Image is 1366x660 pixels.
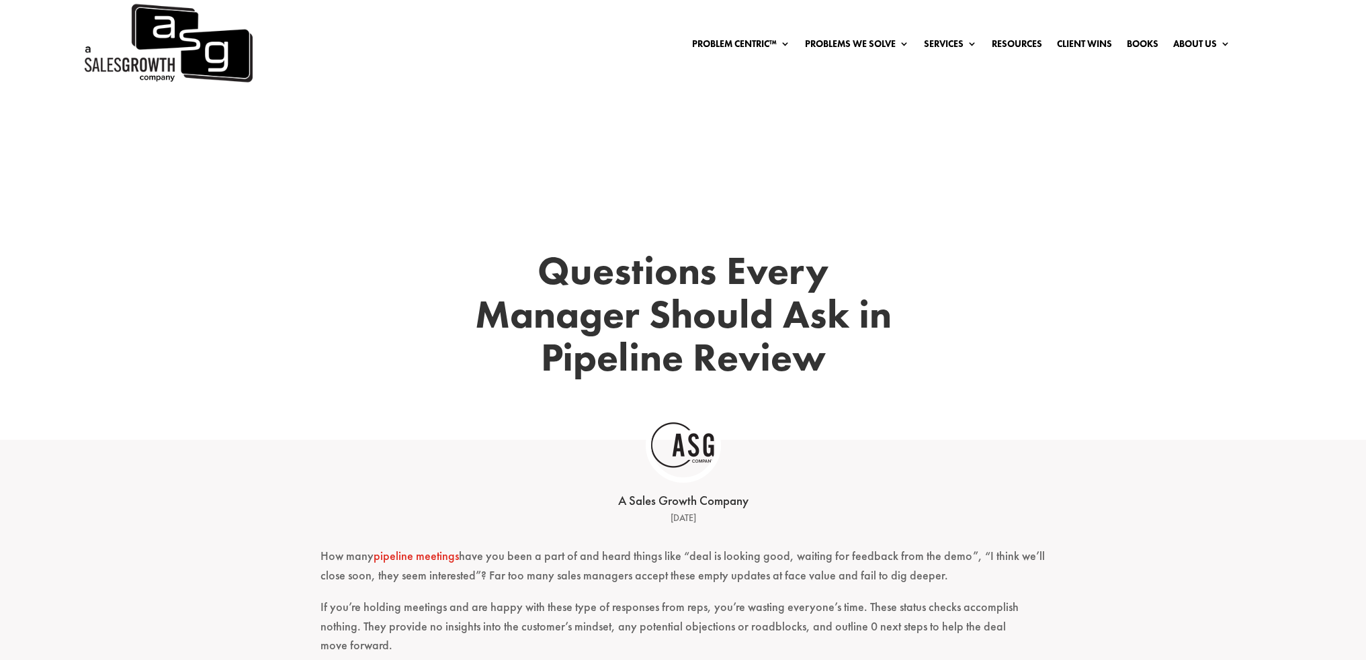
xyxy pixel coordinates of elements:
[462,249,905,386] h1: Questions Every Manager Should Ask in Pipeline Review
[651,413,716,477] img: ASG Co_alternate lockup (1)
[374,548,459,563] a: pipeline meetings
[692,39,790,54] a: Problem Centric™
[1127,39,1158,54] a: Books
[805,39,909,54] a: Problems We Solve
[924,39,977,54] a: Services
[321,547,1046,598] p: How many have you been a part of and heard things like “deal is looking good, waiting for feedbac...
[475,510,892,526] div: [DATE]
[1057,39,1112,54] a: Client Wins
[475,492,892,510] div: A Sales Growth Company
[1173,39,1230,54] a: About Us
[992,39,1042,54] a: Resources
